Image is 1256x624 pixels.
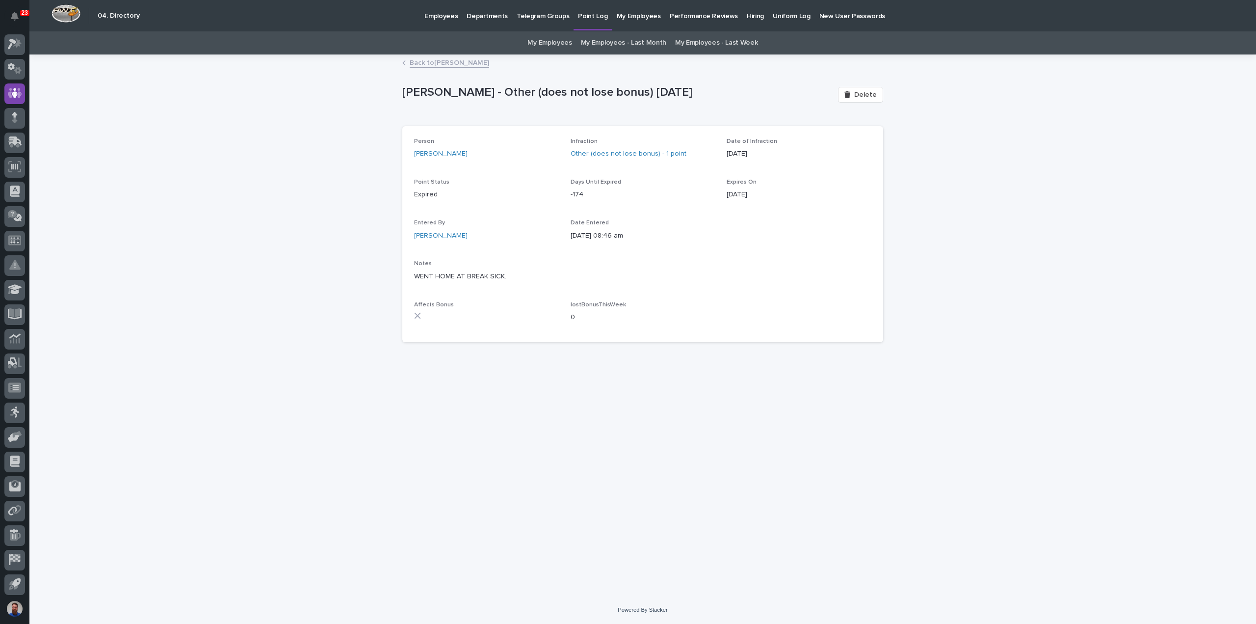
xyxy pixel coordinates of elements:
[838,87,883,103] button: Delete
[402,85,830,100] p: [PERSON_NAME] - Other (does not lose bonus) [DATE]
[414,138,434,144] span: Person
[12,12,25,27] div: Notifications23
[727,190,871,200] p: [DATE]
[52,4,80,23] img: Workspace Logo
[727,179,757,185] span: Expires On
[571,220,609,226] span: Date Entered
[22,9,28,16] p: 23
[675,31,758,54] a: My Employees - Last Week
[414,149,468,159] a: [PERSON_NAME]
[414,271,871,282] p: WENT HOME AT BREAK SICK.
[571,312,715,323] p: 0
[618,607,667,613] a: Powered By Stacker
[414,302,454,308] span: Affects Bonus
[571,179,621,185] span: Days Until Expired
[571,190,715,200] p: -174
[571,138,598,144] span: Infraction
[854,91,877,98] span: Delete
[4,6,25,27] button: Notifications
[571,302,626,308] span: lostBonusThisWeek
[571,149,686,159] a: Other (does not lose bonus) - 1 point
[4,598,25,619] button: users-avatar
[98,12,140,20] h2: 04. Directory
[727,138,777,144] span: Date of Infraction
[581,31,666,54] a: My Employees - Last Month
[414,190,559,200] p: Expired
[414,179,449,185] span: Point Status
[727,149,871,159] p: [DATE]
[414,261,432,267] span: Notes
[414,220,445,226] span: Entered By
[414,231,468,241] a: [PERSON_NAME]
[571,231,715,241] p: [DATE] 08:46 am
[527,31,572,54] a: My Employees
[410,56,489,68] a: Back to[PERSON_NAME]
